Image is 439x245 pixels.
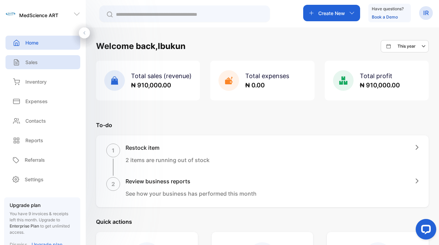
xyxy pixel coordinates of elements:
[245,82,265,89] span: ₦ 0.00
[10,201,75,209] p: Upgrade plan
[372,14,398,20] a: Book a Demo
[131,72,192,79] span: Total sales (revenue)
[10,223,39,229] span: Enterprise Plan
[25,98,48,105] p: Expenses
[423,9,429,17] p: IR
[96,40,186,52] h1: Welcome back, Ibukun
[398,43,416,49] p: This year
[25,156,45,163] p: Referrals
[126,156,210,164] p: 2 items are running out of stock
[131,82,171,89] span: ₦ 910,000.00
[360,82,400,89] span: ₦ 910,000.00
[318,10,345,17] p: Create New
[25,137,43,144] p: Reports
[419,5,433,21] button: IR
[303,5,360,21] button: Create New
[381,40,429,52] button: This year
[10,211,75,235] p: You have 9 invoices & receipts left this month.
[10,217,70,235] span: Upgrade to to get unlimited access.
[112,146,115,155] p: 1
[360,72,392,79] span: Total profit
[25,39,38,46] p: Home
[111,180,115,188] p: 2
[96,218,429,226] p: Quick actions
[19,12,58,19] p: MedScience ART
[5,9,16,19] img: logo
[126,189,257,198] p: See how your business has performed this month
[25,59,38,66] p: Sales
[25,176,44,183] p: Settings
[25,78,47,85] p: Inventory
[372,5,404,12] p: Have questions?
[25,117,46,124] p: Contacts
[126,144,210,152] h1: Restock item
[410,216,439,245] iframe: LiveChat chat widget
[245,72,289,79] span: Total expenses
[96,121,429,129] p: To-do
[126,177,257,185] h1: Review business reports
